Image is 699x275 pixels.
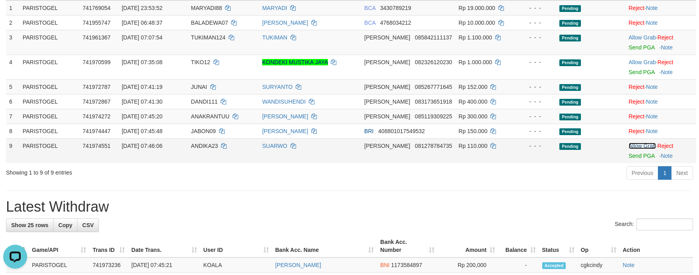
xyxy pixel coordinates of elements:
[20,15,79,30] td: PARISTOGEL
[415,59,452,65] span: Copy 082326120230 to clipboard
[559,143,581,150] span: Pending
[262,113,308,120] a: [PERSON_NAME]
[380,262,389,268] span: BNI
[519,58,553,66] div: - - -
[661,44,673,51] a: Note
[191,59,210,65] span: TIKO12
[626,30,697,55] td: ·
[658,143,673,149] a: Reject
[191,143,218,149] span: ANDIKA23
[6,55,20,79] td: 4
[191,20,228,26] span: BALADEWA07
[262,59,328,65] a: KONDEKI MUSTIKA JAYA
[646,128,658,134] a: Note
[620,235,693,257] th: Action
[519,112,553,120] div: - - -
[272,235,377,257] th: Bank Acc. Name: activate to sort column ascending
[519,19,553,27] div: - - -
[415,98,452,105] span: Copy 083173651918 to clipboard
[262,34,287,41] a: TUKIMAN
[559,35,581,41] span: Pending
[6,138,20,163] td: 9
[20,124,79,138] td: PARISTOGEL
[458,84,487,90] span: Rp 152.000
[458,34,492,41] span: Rp 1.100.000
[83,143,111,149] span: 741974551
[615,218,693,230] label: Search:
[200,235,272,257] th: User ID: activate to sort column ascending
[262,143,287,149] a: SUARWO
[458,128,487,134] span: Rp 150.000
[378,128,425,134] span: Copy 408801017549532 to clipboard
[629,143,656,149] a: Allow Grab
[262,128,308,134] a: [PERSON_NAME]
[83,84,111,90] span: 741972787
[658,34,673,41] a: Reject
[200,257,272,273] td: KOALA
[82,222,94,228] span: CSV
[122,34,162,41] span: [DATE] 07:07:54
[364,5,375,11] span: BCA
[458,113,487,120] span: Rp 300.000
[458,143,487,149] span: Rp 110.000
[89,235,128,257] th: Trans ID: activate to sort column ascending
[658,166,671,180] a: 1
[542,262,566,269] span: Accepted
[83,59,111,65] span: 741970599
[20,30,79,55] td: PARISTOGEL
[661,69,673,75] a: Note
[626,79,697,94] td: ·
[626,55,697,79] td: ·
[578,235,620,257] th: Op: activate to sort column ascending
[415,143,452,149] span: Copy 081278784735 to clipboard
[6,30,20,55] td: 3
[519,4,553,12] div: - - -
[83,128,111,134] span: 741974447
[626,0,697,16] td: ·
[3,3,27,27] button: Open LiveChat chat widget
[83,5,111,11] span: 741769054
[77,218,99,232] a: CSV
[626,166,658,180] a: Previous
[29,235,89,257] th: Game/API: activate to sort column ascending
[191,113,229,120] span: ANAKRANTUU
[629,128,645,134] a: Reject
[364,20,375,26] span: BCA
[519,127,553,135] div: - - -
[20,55,79,79] td: PARISTOGEL
[20,94,79,109] td: PARISTOGEL
[29,257,89,273] td: PARISTOGEL
[415,113,452,120] span: Copy 085119309225 to clipboard
[6,124,20,138] td: 8
[458,98,487,105] span: Rp 400.000
[122,143,162,149] span: [DATE] 07:46:06
[122,20,162,26] span: [DATE] 06:48:37
[559,99,581,106] span: Pending
[629,34,658,41] span: ·
[559,20,581,27] span: Pending
[11,222,48,228] span: Show 25 rows
[646,113,658,120] a: Note
[364,128,373,134] span: BRI
[128,235,200,257] th: Date Trans.: activate to sort column ascending
[83,113,111,120] span: 741974272
[458,59,492,65] span: Rp 1.000.000
[89,257,128,273] td: 741973236
[661,153,673,159] a: Note
[626,94,697,109] td: ·
[646,98,658,105] a: Note
[83,98,111,105] span: 741972867
[578,257,620,273] td: cgkcindy
[364,84,410,90] span: [PERSON_NAME]
[275,262,321,268] a: [PERSON_NAME]
[364,143,410,149] span: [PERSON_NAME]
[122,5,162,11] span: [DATE] 23:53:52
[128,257,200,273] td: [DATE] 07:45:21
[629,153,655,159] a: Send PGA
[20,79,79,94] td: PARISTOGEL
[626,15,697,30] td: ·
[122,59,162,65] span: [DATE] 07:35:08
[6,79,20,94] td: 5
[20,0,79,16] td: PARISTOGEL
[629,98,645,105] a: Reject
